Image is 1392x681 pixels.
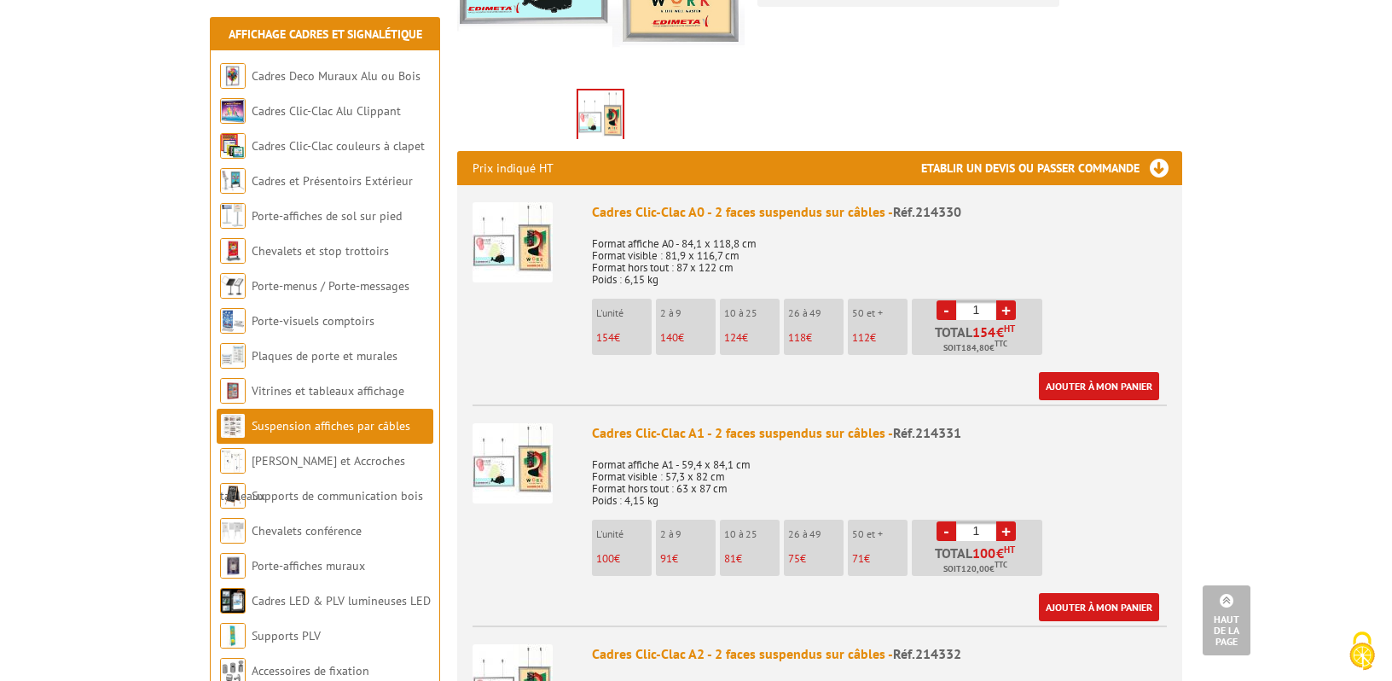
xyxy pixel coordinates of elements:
a: + [996,300,1016,320]
span: 81 [724,551,736,566]
p: 2 à 9 [660,307,716,319]
img: Porte-affiches de sol sur pied [220,203,246,229]
span: 154 [596,330,614,345]
a: Cadres et Présentoirs Extérieur [252,173,413,189]
img: Porte-visuels comptoirs [220,308,246,334]
img: Cadres LED & PLV lumineuses LED [220,588,246,614]
div: Cadres Clic-Clac A0 - 2 faces suspendus sur câbles - [592,202,1167,222]
p: L'unité [596,528,652,540]
a: Chevalets conférence [252,523,362,538]
a: - [937,521,956,541]
p: € [724,332,780,344]
span: 184,80 [961,341,989,355]
img: Cadres Clic-Clac A1 - 2 faces suspendus sur câbles [473,423,553,503]
a: Cadres Clic-Clac couleurs à clapet [252,138,425,154]
a: Porte-affiches de sol sur pied [252,208,402,224]
span: 91 [660,551,672,566]
span: 100 [596,551,614,566]
img: Porte-affiches muraux [220,553,246,579]
img: Porte-menus / Porte-messages [220,273,246,299]
span: Soit € [943,341,1007,355]
a: Haut de la page [1203,585,1250,655]
p: € [852,332,908,344]
p: € [596,553,652,565]
a: Supports de communication bois [252,488,423,503]
div: Cadres Clic-Clac A1 - 2 faces suspendus sur câbles - [592,423,1167,443]
a: + [996,521,1016,541]
a: Affichage Cadres et Signalétique [229,26,422,42]
p: € [852,553,908,565]
img: Supports PLV [220,623,246,649]
span: 112 [852,330,870,345]
p: L'unité [596,307,652,319]
img: Cadres Clic-Clac Alu Clippant [220,98,246,124]
img: Chevalets conférence [220,518,246,544]
p: Total [916,546,1042,576]
p: € [788,553,844,565]
span: 75 [788,551,800,566]
p: € [660,553,716,565]
p: 2 à 9 [660,528,716,540]
img: Cookies (fenêtre modale) [1341,630,1383,672]
a: Porte-menus / Porte-messages [252,278,409,294]
span: 124 [724,330,742,345]
p: € [788,332,844,344]
sup: TTC [995,339,1007,348]
a: - [937,300,956,320]
p: € [724,553,780,565]
img: suspendus_par_cables_214330_1.jpg [578,90,623,143]
span: 120,00 [961,562,989,576]
img: Cadres Clic-Clac couleurs à clapet [220,133,246,159]
p: € [596,332,652,344]
a: Supports PLV [252,628,321,643]
span: 100 [972,546,996,560]
a: [PERSON_NAME] et Accroches tableaux [220,453,405,503]
span: 118 [788,330,806,345]
a: Accessoires de fixation [252,663,369,678]
p: € [660,332,716,344]
img: Plaques de porte et murales [220,343,246,369]
a: Vitrines et tableaux affichage [252,383,404,399]
img: Suspension affiches par câbles [220,413,246,439]
span: Réf.214331 [893,424,961,441]
img: Chevalets et stop trottoirs [220,238,246,264]
p: 26 à 49 [788,307,844,319]
img: Vitrines et tableaux affichage [220,378,246,404]
p: 50 et + [852,528,908,540]
a: Porte-affiches muraux [252,558,365,573]
a: Ajouter à mon panier [1039,372,1159,400]
span: Réf.214332 [893,645,961,662]
div: Cadres Clic-Clac A2 - 2 faces suspendus sur câbles - [592,644,1167,664]
span: 140 [660,330,678,345]
p: Format affiche A0 - 84,1 x 118,8 cm Format visible : 81,9 x 116,7 cm Format hors tout : 87 x 122 ... [592,226,1167,286]
img: Cadres Clic-Clac A0 - 2 faces suspendus sur câbles [473,202,553,282]
sup: HT [1004,323,1015,335]
a: Suspension affiches par câbles [252,418,410,434]
sup: TTC [995,560,1007,569]
button: Cookies (fenêtre modale) [1332,623,1392,681]
a: Cadres Clic-Clac Alu Clippant [252,103,401,119]
p: 50 et + [852,307,908,319]
a: Plaques de porte et murales [252,348,397,364]
p: Prix indiqué HT [473,151,554,185]
a: Chevalets et stop trottoirs [252,243,389,259]
p: Format affiche A1 - 59,4 x 84,1 cm Format visible : 57,3 x 82 cm Format hors tout : 63 x 87 cm Po... [592,447,1167,507]
span: € [996,325,1004,339]
span: Soit € [943,562,1007,576]
img: Cimaises et Accroches tableaux [220,448,246,474]
a: Ajouter à mon panier [1039,593,1159,621]
p: 10 à 25 [724,307,780,319]
a: Cadres Deco Muraux Alu ou Bois [252,68,420,84]
p: 26 à 49 [788,528,844,540]
sup: HT [1004,544,1015,556]
img: Cadres Deco Muraux Alu ou Bois [220,63,246,89]
a: Cadres LED & PLV lumineuses LED [252,593,431,608]
p: 10 à 25 [724,528,780,540]
a: Porte-visuels comptoirs [252,313,374,329]
img: Cadres et Présentoirs Extérieur [220,168,246,194]
span: 154 [972,325,996,339]
span: 71 [852,551,864,566]
span: € [996,546,1004,560]
span: Réf.214330 [893,203,961,220]
p: Total [916,325,1042,355]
